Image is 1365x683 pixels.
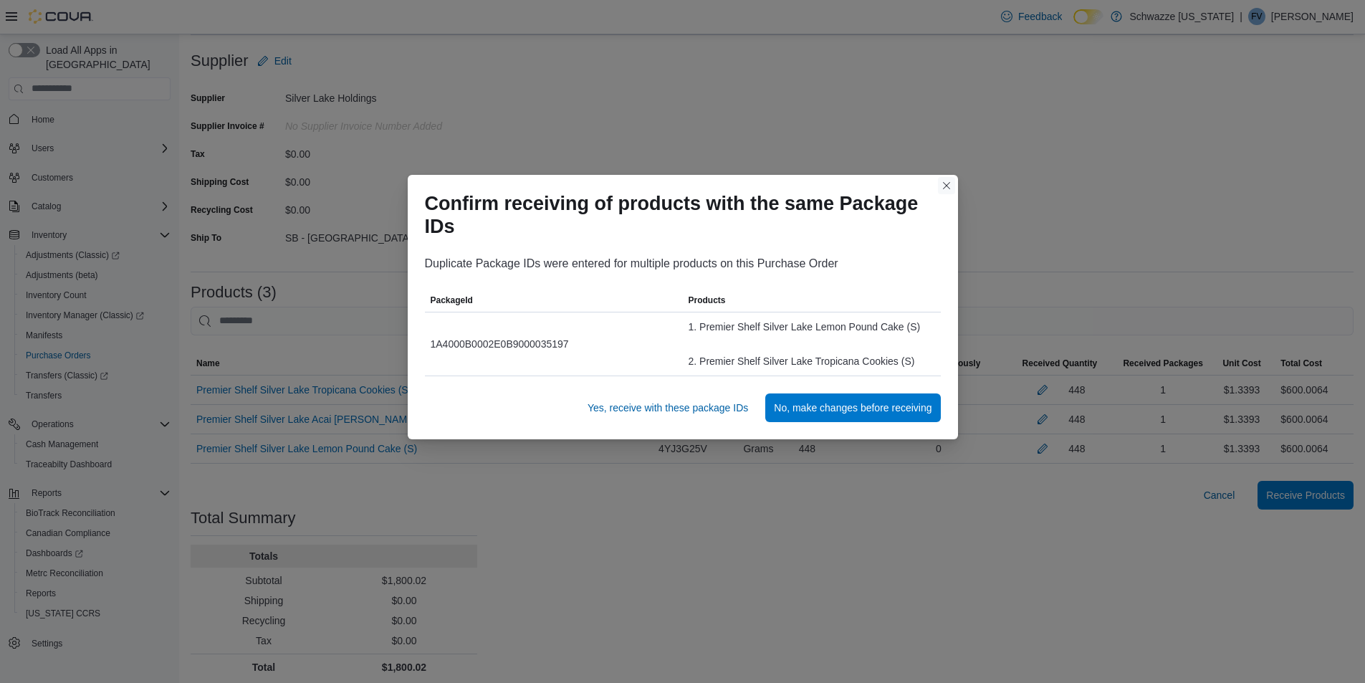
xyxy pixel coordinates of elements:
button: Closes this modal window [938,177,955,194]
button: Yes, receive with these package IDs [582,393,754,422]
span: No, make changes before receiving [774,401,931,415]
h1: Confirm receiving of products with the same Package IDs [425,192,929,238]
span: PackageId [431,295,473,306]
button: No, make changes before receiving [765,393,940,422]
div: 1. Premier Shelf Silver Lake Lemon Pound Cake (S) [689,318,935,335]
div: Duplicate Package IDs were entered for multiple products on this Purchase Order [425,255,941,272]
span: 1A4000B0002E0B9000035197 [431,335,569,353]
span: Yes, receive with these package IDs [588,401,748,415]
span: Products [689,295,726,306]
div: 2. Premier Shelf Silver Lake Tropicana Cookies (S) [689,353,935,370]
